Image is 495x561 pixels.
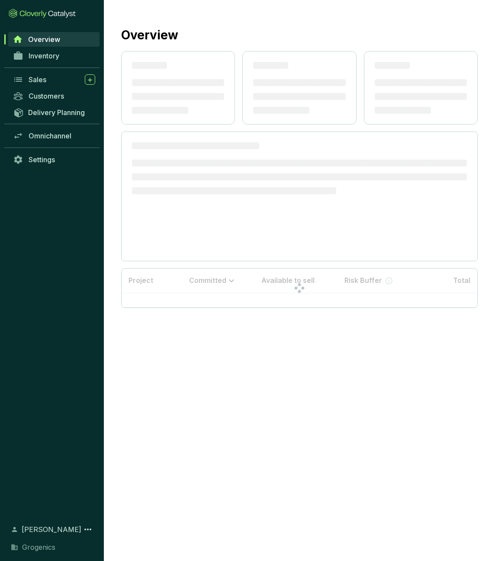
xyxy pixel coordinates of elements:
[29,155,55,164] span: Settings
[22,542,55,552] span: Grogenics
[9,152,100,167] a: Settings
[9,89,100,103] a: Customers
[29,51,59,60] span: Inventory
[9,48,100,63] a: Inventory
[28,35,60,44] span: Overview
[8,32,100,47] a: Overview
[9,72,100,87] a: Sales
[22,524,81,535] span: [PERSON_NAME]
[9,128,100,143] a: Omnichannel
[9,105,100,119] a: Delivery Planning
[28,108,85,117] span: Delivery Planning
[29,131,71,140] span: Omnichannel
[29,92,64,100] span: Customers
[29,75,46,84] span: Sales
[121,26,178,44] h2: Overview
